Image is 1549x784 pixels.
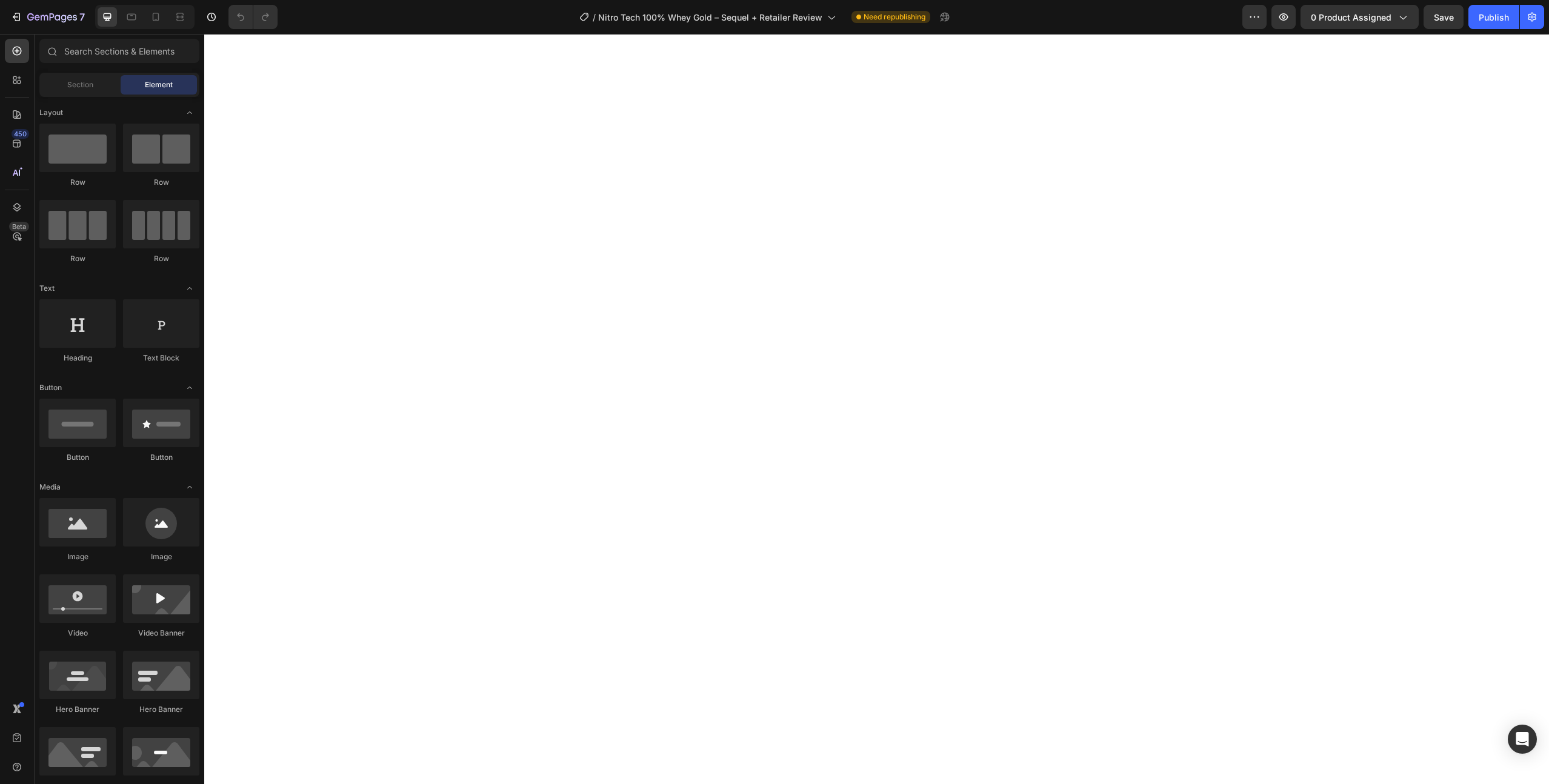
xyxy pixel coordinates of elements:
[598,11,822,24] span: Nitro Tech 100% Whey Gold – Sequel + Retailer Review
[123,704,199,715] div: Hero Banner
[9,222,29,231] div: Beta
[1479,11,1509,24] div: Publish
[123,253,199,264] div: Row
[1311,11,1391,24] span: 0 product assigned
[123,177,199,188] div: Row
[67,79,93,90] span: Section
[39,253,116,264] div: Row
[39,704,116,715] div: Hero Banner
[39,551,116,562] div: Image
[228,5,278,29] div: Undo/Redo
[180,279,199,298] span: Toggle open
[12,129,29,139] div: 450
[1301,5,1419,29] button: 0 product assigned
[39,452,116,463] div: Button
[123,551,199,562] div: Image
[5,5,90,29] button: 7
[180,477,199,497] span: Toggle open
[180,103,199,122] span: Toggle open
[1508,725,1537,754] div: Open Intercom Messenger
[1434,12,1454,22] span: Save
[123,628,199,639] div: Video Banner
[79,10,85,24] p: 7
[204,34,1549,784] iframe: Design area
[39,39,199,63] input: Search Sections & Elements
[593,11,596,24] span: /
[1424,5,1464,29] button: Save
[123,353,199,364] div: Text Block
[180,378,199,397] span: Toggle open
[39,353,116,364] div: Heading
[864,12,925,22] span: Need republishing
[39,107,63,118] span: Layout
[145,79,173,90] span: Element
[39,482,61,493] span: Media
[39,283,55,294] span: Text
[1468,5,1519,29] button: Publish
[39,628,116,639] div: Video
[39,177,116,188] div: Row
[123,452,199,463] div: Button
[39,382,62,393] span: Button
